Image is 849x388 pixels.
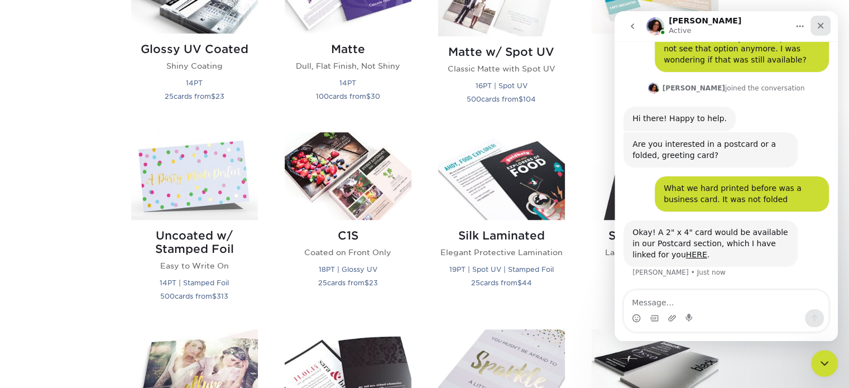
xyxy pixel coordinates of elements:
[212,292,217,300] span: $
[316,92,329,100] span: 100
[364,279,369,287] span: $
[339,79,356,87] small: 14PT
[131,260,258,271] p: Easy to Write On
[438,63,565,74] p: Classic Matte with Spot UV
[160,292,228,300] small: cards from
[467,95,481,103] span: 500
[285,229,411,242] h2: C1S
[438,247,565,258] p: Elegant Protective Lamination
[517,279,522,287] span: $
[318,279,327,287] span: 25
[471,279,480,287] span: 25
[160,279,229,287] small: 14PT | Stamped Foil
[476,82,527,90] small: 16PT | Spot UV
[318,279,378,287] small: cards from
[131,60,258,71] p: Shiny Coating
[160,292,175,300] span: 500
[285,42,411,56] h2: Matte
[592,132,718,316] a: Silk w/ Spot UV Postcards Silk w/ Spot UV Lamination with Spot UV 19PT | Spot UV 500cards from$109
[285,247,411,258] p: Coated on Front Only
[369,279,378,287] span: 23
[217,292,228,300] span: 313
[131,132,258,220] img: Uncoated w/ Stamped Foil Postcards
[449,265,554,274] small: 19PT | Spot UV | Stamped Foil
[592,229,718,242] h2: Silk w/ Spot UV
[438,132,565,316] a: Silk Laminated Postcards Silk Laminated Elegant Protective Lamination 19PT | Spot UV | Stamped Fo...
[592,60,718,71] p: Easy to Write On
[131,132,258,316] a: Uncoated w/ Stamped Foil Postcards Uncoated w/ Stamped Foil Easy to Write On 14PT | Stamped Foil ...
[592,247,718,258] p: Lamination with Spot UV
[366,92,371,100] span: $
[592,132,718,220] img: Silk w/ Spot UV Postcards
[186,79,203,87] small: 14PT
[165,92,174,100] span: 25
[615,11,838,341] iframe: Intercom live chat
[319,265,377,274] small: 18PT | Glossy UV
[438,45,565,59] h2: Matte w/ Spot UV
[467,95,536,103] small: cards from
[285,132,411,316] a: C1S Postcards C1S Coated on Front Only 18PT | Glossy UV 25cards from$23
[316,92,380,100] small: cards from
[519,95,523,103] span: $
[165,92,224,100] small: cards from
[471,279,532,287] small: cards from
[438,229,565,242] h2: Silk Laminated
[592,42,718,56] h2: Uncoated
[131,42,258,56] h2: Glossy UV Coated
[131,229,258,256] h2: Uncoated w/ Stamped Foil
[285,132,411,220] img: C1S Postcards
[438,132,565,220] img: Silk Laminated Postcards
[522,279,532,287] span: 44
[215,92,224,100] span: 23
[211,92,215,100] span: $
[811,350,838,377] iframe: Intercom live chat
[523,95,536,103] span: 104
[371,92,380,100] span: 30
[285,60,411,71] p: Dull, Flat Finish, Not Shiny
